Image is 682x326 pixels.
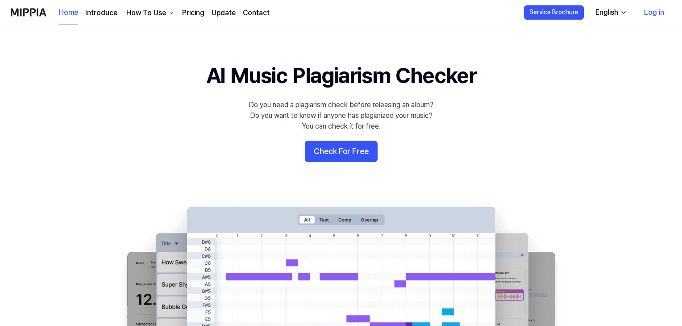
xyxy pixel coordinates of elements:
[243,8,270,18] a: Contact
[125,8,175,18] button: How To Use
[588,4,632,21] button: English
[206,61,476,91] h1: AI Music Plagiarism Checker
[594,7,620,18] div: English
[305,141,378,162] button: Check For Free
[524,5,584,20] button: Service Brochure
[85,8,117,18] a: Introduce
[182,8,204,18] a: Pricing
[212,8,236,18] a: Update
[125,8,168,18] div: How To Use
[59,0,78,25] a: Home
[249,100,433,132] div: Do you need a plagiarism check before releasing an album? Do you want to know if anyone has plagi...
